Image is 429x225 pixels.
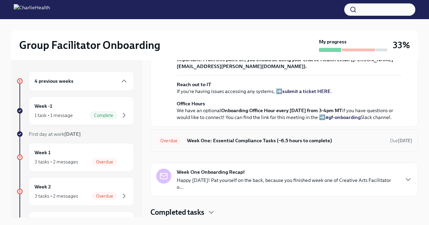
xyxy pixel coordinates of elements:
[35,112,73,119] div: 1 task • 1 message
[16,131,134,137] a: First day at work[DATE]
[14,4,50,15] img: CharlieHealth
[35,102,52,110] h6: Week -1
[325,114,361,120] a: #gf-onboarding
[35,77,73,85] h6: 4 previous weeks
[19,38,160,52] h2: Group Facilitator Onboarding
[29,131,81,137] span: First day at work
[177,177,399,190] p: Happy [DATE]! Pat yourself on the back, because you finished week one of Creative Arts Facilitato...
[35,183,51,190] h6: Week 2
[177,81,401,95] p: If you're having issues accessing any systems, ➡️ .
[92,159,117,164] span: Overdue
[35,193,78,199] div: 3 tasks • 2 messages
[35,149,51,156] h6: Week 1
[16,177,134,206] a: Week 23 tasks • 2 messagesOverdue
[177,101,205,107] strong: Office Hours
[177,81,211,88] strong: Reach out to IT
[390,138,412,143] span: Due
[177,100,401,121] p: We have an optional if you have questions or would like to connect! You can find the link for thi...
[390,137,412,144] span: August 25th, 2025 10:00
[319,38,347,45] strong: My progress
[16,96,134,125] a: Week -11 task • 1 messageComplete
[35,158,78,165] div: 3 tasks • 2 messages
[29,71,134,91] div: 4 previous weeks
[221,107,342,114] strong: Onboarding Office Hour every [DATE] from 3-4pm MT
[90,113,117,118] span: Complete
[150,207,204,217] h4: Completed tasks
[150,207,418,217] div: Completed tasks
[282,88,331,94] a: submit a ticket HERE
[156,135,412,146] a: OverdueWeek One: Essential Compliance Tasks (~6.5 hours to complete)Due[DATE]
[187,137,385,144] h6: Week One: Essential Compliance Tasks (~6.5 hours to complete)
[16,143,134,172] a: Week 13 tasks • 2 messagesOverdue
[64,131,81,137] strong: [DATE]
[156,138,182,143] span: Overdue
[92,194,117,199] span: Overdue
[177,169,245,175] strong: Week One Onboarding Recap!
[35,217,51,225] h6: Week 3
[393,39,410,51] h3: 33%
[398,138,412,143] strong: [DATE]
